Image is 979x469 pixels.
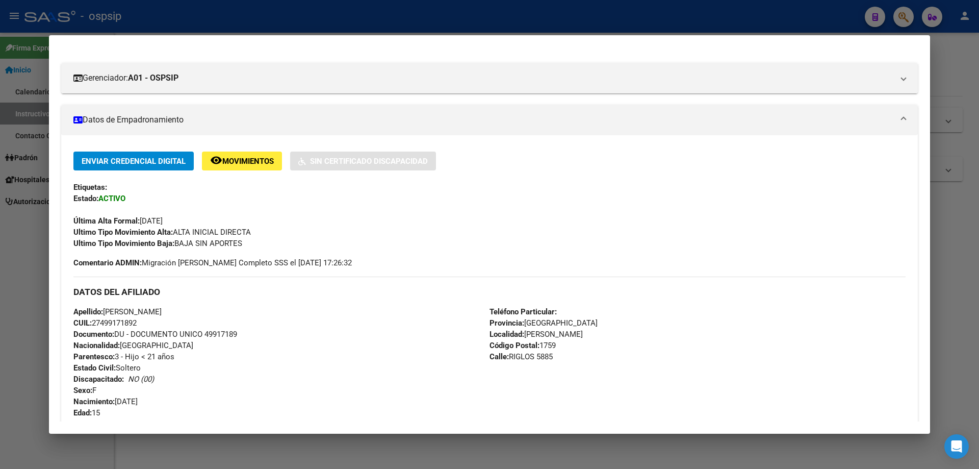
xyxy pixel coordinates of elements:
span: RIGLOS 5885 [489,352,553,361]
button: Sin Certificado Discapacidad [290,152,436,170]
span: F [73,386,96,395]
strong: Localidad: [489,330,524,339]
strong: Última Alta Formal: [73,216,140,226]
strong: Ultimo Tipo Movimiento Baja: [73,239,174,248]
mat-expansion-panel-header: Gerenciador:A01 - OSPSIP [61,63,918,93]
strong: ACTIVO [98,194,125,203]
span: [DATE] [73,216,163,226]
span: Sin Certificado Discapacidad [310,157,428,166]
span: 1759 [489,341,556,350]
strong: Teléfono Particular: [489,307,557,316]
strong: Calle: [489,352,509,361]
button: Enviar Credencial Digital [73,152,194,170]
span: 3 - Hijo < 21 años [73,352,174,361]
span: Soltero [73,363,141,373]
button: Movimientos [202,152,282,170]
span: Movimientos [222,157,274,166]
strong: Estado: [73,194,98,203]
span: 27499171892 [73,318,137,328]
div: Open Intercom Messenger [944,434,969,459]
strong: Ultimo Tipo Movimiento Alta: [73,228,173,237]
span: [GEOGRAPHIC_DATA] [489,318,598,328]
mat-icon: remove_red_eye [210,154,222,166]
strong: Comentario ADMIN: [73,258,142,267]
strong: Sexo: [73,386,92,395]
strong: A01 - OSPSIP [128,72,178,84]
strong: Edad: [73,408,92,417]
span: Enviar Credencial Digital [82,157,186,166]
mat-expansion-panel-header: Datos de Empadronamiento [61,105,918,135]
strong: Provincia: [489,318,524,328]
span: 15 [73,408,100,417]
strong: Parentesco: [73,352,115,361]
strong: Discapacitado: [73,375,124,384]
span: ALTA INICIAL DIRECTA [73,228,251,237]
strong: Nacionalidad: [73,341,120,350]
span: DU - DOCUMENTO UNICO 49917189 [73,330,237,339]
span: Migración [PERSON_NAME] Completo SSS el [DATE] 17:26:32 [73,257,352,268]
i: NO (00) [128,375,154,384]
h3: DATOS DEL AFILIADO [73,286,906,298]
strong: Documento: [73,330,114,339]
span: [GEOGRAPHIC_DATA] [73,341,193,350]
span: [PERSON_NAME] [489,330,583,339]
span: BAJA SIN APORTES [73,239,242,248]
strong: Estado Civil: [73,363,116,373]
mat-panel-title: Datos de Empadronamiento [73,114,893,126]
span: [PERSON_NAME] [73,307,162,316]
span: [DATE] [73,397,138,406]
mat-panel-title: Gerenciador: [73,72,893,84]
strong: Código Postal: [489,341,539,350]
strong: CUIL: [73,318,92,328]
strong: Etiquetas: [73,183,107,192]
strong: Nacimiento: [73,397,115,406]
strong: Apellido: [73,307,103,316]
